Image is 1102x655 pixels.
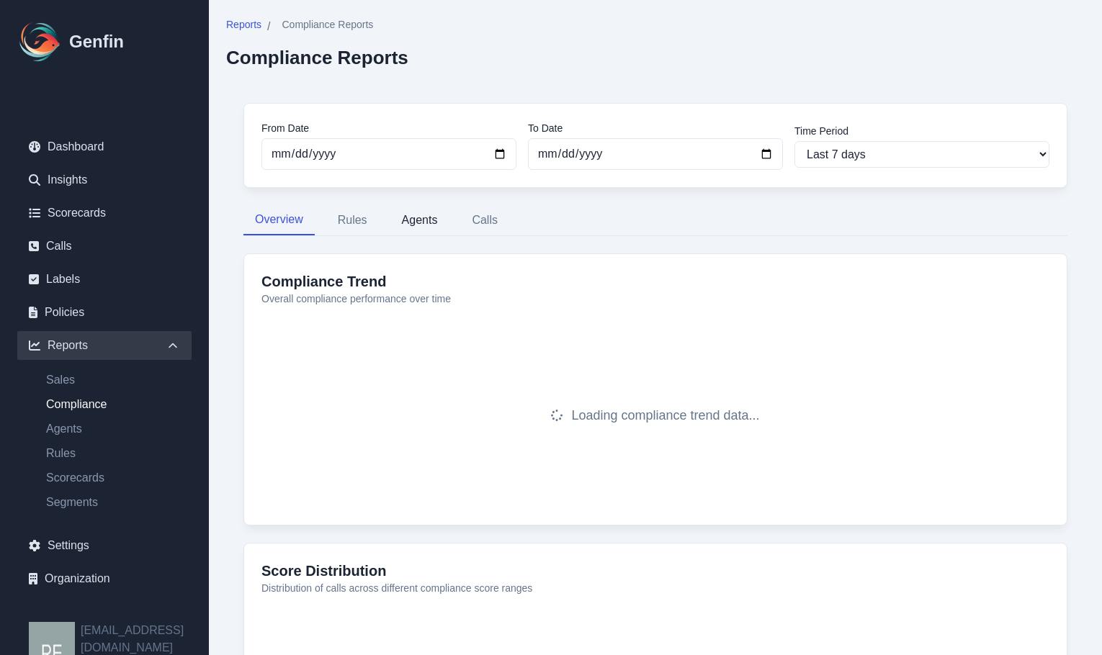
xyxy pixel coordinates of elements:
a: Rules [35,445,192,462]
span: Loading compliance trend data... [571,405,759,425]
h3: Score Distribution [261,561,1049,581]
label: Time Period [794,124,1049,138]
a: Scorecards [17,199,192,227]
a: Calls [17,232,192,261]
a: Segments [35,494,192,511]
a: Sales [35,371,192,389]
h1: Genfin [69,30,124,53]
h3: Compliance Trend [261,271,1049,292]
a: Agents [35,420,192,438]
a: Insights [17,166,192,194]
button: Agents [390,205,449,235]
a: Organization [17,564,192,593]
button: Rules [326,205,379,235]
span: Reports [226,17,261,32]
span: Compliance Reports [282,17,373,32]
label: From Date [261,121,516,135]
a: Policies [17,298,192,327]
span: / [267,18,270,35]
button: Overview [243,205,315,235]
p: Distribution of calls across different compliance score ranges [261,581,1049,595]
a: Reports [226,17,261,35]
a: Labels [17,265,192,294]
label: To Date [528,121,783,135]
p: Overall compliance performance over time [261,292,1049,306]
a: Settings [17,531,192,560]
div: Reports [17,331,192,360]
h2: Compliance Reports [226,47,408,68]
a: Compliance [35,396,192,413]
a: Scorecards [35,469,192,487]
img: Logo [17,19,63,65]
button: Calls [460,205,509,235]
a: Dashboard [17,132,192,161]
